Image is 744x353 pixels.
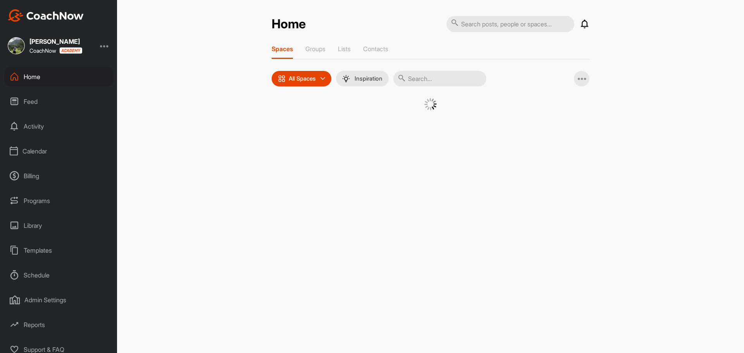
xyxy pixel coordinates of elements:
[393,71,486,86] input: Search...
[8,9,84,22] img: CoachNow
[4,241,114,260] div: Templates
[4,290,114,310] div: Admin Settings
[355,76,382,82] p: Inspiration
[272,17,306,32] h2: Home
[29,38,82,45] div: [PERSON_NAME]
[4,216,114,235] div: Library
[289,76,316,82] p: All Spaces
[446,16,574,32] input: Search posts, people or spaces...
[363,45,388,53] p: Contacts
[4,117,114,136] div: Activity
[278,75,286,83] img: icon
[4,166,114,186] div: Billing
[4,191,114,210] div: Programs
[342,75,350,83] img: menuIcon
[4,315,114,334] div: Reports
[305,45,325,53] p: Groups
[338,45,351,53] p: Lists
[4,92,114,111] div: Feed
[4,67,114,86] div: Home
[4,265,114,285] div: Schedule
[59,47,82,54] img: CoachNow acadmey
[424,98,437,110] img: G6gVgL6ErOh57ABN0eRmCEwV0I4iEi4d8EwaPGI0tHgoAbU4EAHFLEQAh+QQFCgALACwIAA4AGAASAAAEbHDJSesaOCdk+8xg...
[8,37,25,54] img: square_3181bc1b29b8c33c139cdcd77bcaf626.jpg
[4,141,114,161] div: Calendar
[29,47,82,54] div: CoachNow
[272,45,293,53] p: Spaces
